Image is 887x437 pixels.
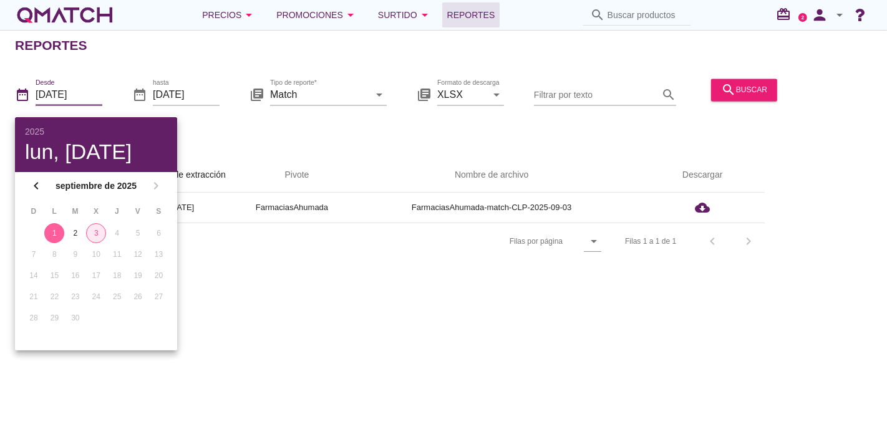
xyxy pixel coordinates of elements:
th: Pivote: Not sorted. Activate to sort ascending. [241,158,343,193]
strong: septiembre de 2025 [47,180,145,193]
div: Filas 1 a 1 de 1 [625,236,676,247]
th: M [65,201,85,222]
button: Promociones [266,2,368,27]
i: person [807,6,832,24]
button: buscar [711,79,777,101]
text: 2 [802,14,805,20]
i: library_books [250,87,264,102]
th: D [24,201,43,222]
div: Filas por página [385,223,601,259]
div: Promociones [276,7,358,22]
i: arrow_drop_down [489,87,504,102]
div: buscar [721,82,767,97]
i: arrow_drop_down [832,7,847,22]
i: redeem [776,7,796,22]
th: L [44,201,64,222]
div: lun, [DATE] [25,141,167,162]
div: 3 [87,228,105,239]
button: 3 [86,223,106,243]
i: date_range [15,87,30,102]
i: date_range [132,87,147,102]
th: X [86,201,105,222]
a: white-qmatch-logo [15,2,115,27]
input: hasta [153,85,220,105]
i: arrow_drop_down [241,7,256,22]
th: S [149,201,168,222]
th: V [128,201,147,222]
div: 2025 [25,127,167,136]
div: Surtido [378,7,432,22]
input: Buscar productos [608,5,684,25]
th: Fecha de extracción: Sorted ascending. Activate to sort descending. [122,158,241,193]
h2: Reportes [15,36,87,55]
a: 2 [798,13,807,22]
th: J [107,201,127,222]
div: Precios [202,7,256,22]
i: cloud_download [695,200,710,215]
th: Descargar: Not sorted. [640,158,765,193]
input: Formato de descarga [437,85,487,105]
input: Filtrar por texto [534,85,659,105]
i: search [721,82,736,97]
div: 1 [44,228,64,239]
input: Desde [36,85,102,105]
i: chevron_left [29,178,44,193]
td: FarmaciasAhumada-match-CLP-2025-09-03 [343,193,640,223]
td: [DATE] [122,193,241,223]
button: 1 [44,223,64,243]
button: 2 [65,223,85,243]
th: Nombre de archivo: Not sorted. [343,158,640,193]
td: FarmaciasAhumada [241,193,343,223]
i: arrow_drop_down [372,87,387,102]
i: arrow_drop_down [343,7,358,22]
div: 2 [65,228,85,239]
i: search [590,7,605,22]
i: arrow_drop_down [586,234,601,249]
a: Reportes [442,2,500,27]
i: arrow_drop_down [417,7,432,22]
i: search [661,87,676,102]
i: library_books [417,87,432,102]
span: Reportes [447,7,495,22]
input: Tipo de reporte* [270,85,369,105]
button: Precios [192,2,266,27]
button: Surtido [368,2,442,27]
